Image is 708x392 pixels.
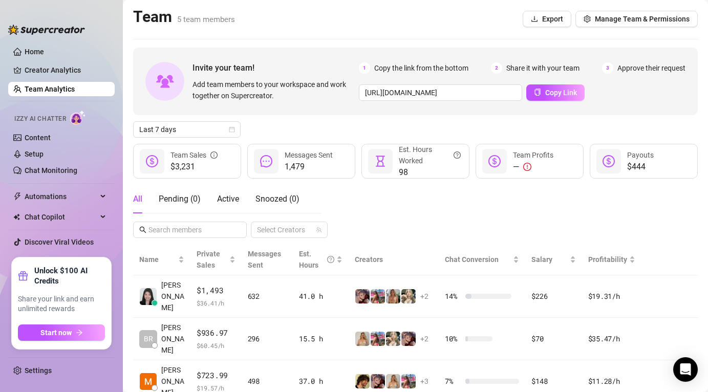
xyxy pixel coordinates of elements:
div: 37.0 h [299,376,342,387]
span: Chat Conversion [445,255,499,264]
h2: Team [133,7,235,27]
span: Active [217,194,239,204]
span: $936.97 [197,327,235,339]
span: Automations [25,188,97,205]
div: 15.5 h [299,333,342,344]
span: [PERSON_NAME] [161,279,184,313]
div: $148 [531,376,575,387]
img: Gloom [355,289,370,303]
div: Open Intercom Messenger [673,357,698,382]
span: question-circle [454,144,461,166]
span: 7 % [445,376,461,387]
span: Copy Link [545,89,577,97]
span: calendar [229,126,235,133]
span: question-circle [327,248,334,271]
div: $70 [531,333,575,344]
div: Est. Hours [299,248,334,271]
span: [PERSON_NAME] [161,322,184,356]
button: Export [523,11,571,27]
span: Snoozed ( 0 ) [255,194,299,204]
span: search [139,226,146,233]
a: Chat Monitoring [25,166,77,175]
div: Pending ( 0 ) [159,193,201,205]
span: dollar-circle [603,155,615,167]
div: — [513,161,553,173]
span: Approve their request [617,62,685,74]
img: Gloom [371,374,385,388]
span: + 2 [420,291,428,302]
span: + 2 [420,333,428,344]
img: Nicki [371,332,385,346]
span: thunderbolt [13,192,22,201]
a: Team Analytics [25,85,75,93]
span: gift [18,271,28,281]
span: setting [584,15,591,23]
span: Profitability [588,255,627,264]
div: $35.47 /h [588,333,635,344]
span: 2 [491,62,502,74]
span: $3,231 [170,161,218,173]
span: Start now [40,329,72,337]
span: $444 [627,161,654,173]
span: Copy the link from the bottom [374,62,468,74]
span: Add team members to your workspace and work together on Supercreator. [192,79,355,101]
span: message [260,155,272,167]
span: Chat Copilot [25,209,97,225]
div: 41.0 h [299,291,342,302]
span: info-circle [210,149,218,161]
span: Izzy AI Chatter [14,114,66,124]
img: Asmrboyfriend [355,374,370,388]
span: download [531,15,538,23]
span: team [316,227,322,233]
span: dollar-circle [488,155,501,167]
span: $ 60.45 /h [197,340,235,351]
strong: Unlock $100 AI Credits [34,266,105,286]
span: Last 7 days [139,122,234,137]
span: copy [534,89,541,96]
img: Johaina Therese… [140,288,157,305]
span: + 3 [420,376,428,387]
span: Share it with your team [506,62,580,74]
span: 10 % [445,333,461,344]
div: Team Sales [170,149,218,161]
span: dollar-circle [146,155,158,167]
span: 98 [399,166,461,179]
span: Private Sales [197,250,220,269]
span: BR [144,333,153,344]
div: 632 [248,291,287,302]
span: Team Profits [513,151,553,159]
img: Gloom [401,332,416,346]
div: 296 [248,333,287,344]
a: Content [25,134,51,142]
span: 5 team members [177,15,235,24]
span: exclamation-circle [523,163,531,171]
img: AI Chatter [70,110,86,125]
img: Nicki [401,374,416,388]
span: Messages Sent [285,151,333,159]
span: 1 [359,62,370,74]
span: Manage Team & Permissions [595,15,690,23]
div: $226 [531,291,575,302]
img: Fia [386,374,400,388]
img: logo-BBDzfeDw.svg [8,25,85,35]
img: Joly [386,332,400,346]
img: Nicki [371,289,385,303]
span: Payouts [627,151,654,159]
a: Creator Analytics [25,62,106,78]
div: $11.28 /h [588,376,635,387]
span: arrow-right [76,329,83,336]
button: Copy Link [526,84,585,101]
button: Manage Team & Permissions [575,11,698,27]
th: Creators [349,244,439,275]
span: 3 [602,62,613,74]
a: Settings [25,366,52,375]
button: Start nowarrow-right [18,324,105,341]
span: 1,479 [285,161,333,173]
span: $ 36.41 /h [197,298,235,308]
span: hourglass [374,155,387,167]
div: $19.31 /h [588,291,635,302]
span: Messages Sent [248,250,281,269]
input: Search members [148,224,232,235]
a: Setup [25,150,44,158]
span: 14 % [445,291,461,302]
